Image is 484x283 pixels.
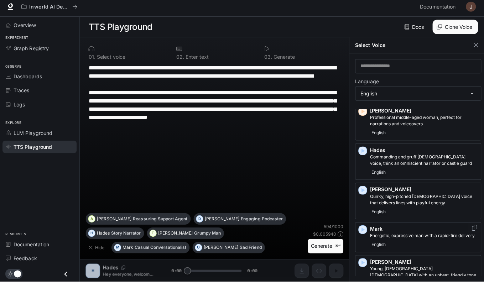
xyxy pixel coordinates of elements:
button: Copy Voice ID [468,227,475,232]
p: Grumpy Man [193,233,220,237]
p: [PERSON_NAME] [368,260,475,267]
p: Mark [122,247,133,251]
div: H [88,229,95,241]
p: Mark [368,227,475,234]
p: [PERSON_NAME] [97,219,131,223]
p: [PERSON_NAME] [368,110,475,117]
a: Docs [401,23,425,37]
p: Commanding and gruff male voice, think an omniscient narrator or castle guard [368,156,475,169]
p: Inworld AI Demos [30,7,69,13]
div: D [196,215,202,226]
span: Dark mode toggle [14,271,21,279]
button: O[PERSON_NAME]Sad Friend [192,243,264,255]
span: Documentation [14,242,49,250]
a: TTS Playground [3,143,77,156]
p: Reassuring Support Agent [132,219,187,223]
p: [PERSON_NAME] [368,188,475,195]
span: English [368,242,385,251]
span: TTS Playground [14,146,52,153]
button: T[PERSON_NAME]Grumpy Man [146,229,223,241]
span: English [368,170,385,179]
p: Hades [368,149,475,156]
p: $ 0.005940 [311,233,334,239]
button: User avatar [461,3,475,17]
p: Select voice [95,57,125,62]
p: Language [353,82,377,87]
span: Documentation [418,6,453,15]
p: [PERSON_NAME] [204,219,238,223]
p: [PERSON_NAME] [203,247,237,251]
h1: TTS Playground [88,23,152,37]
p: Professional middle-aged woman, perfect for narrations and voiceovers [368,117,475,130]
p: ⌘⏎ [333,246,339,250]
button: HHadesStory Narrator [85,229,144,241]
p: Story Narrator [111,233,140,237]
p: Enter text [183,57,208,62]
p: 0 2 . [176,57,183,62]
span: Dashboards [14,75,42,83]
a: Graph Registry [3,45,77,57]
a: Logs [3,101,77,113]
button: MMarkCasual Conversationalist [111,243,189,255]
p: 0 1 . [88,57,95,62]
p: Generate [271,57,293,62]
button: Clone Voice [430,23,475,37]
a: Dashboards [3,73,77,85]
p: 0 3 . [263,57,271,62]
p: Energetic, expressive man with a rapid-fire delivery [368,234,475,241]
p: Casual Conversationalist [134,247,186,251]
div: English [354,89,478,103]
span: Feedback [14,256,37,264]
span: English [368,209,385,218]
img: User avatar [463,5,473,15]
div: O [194,243,201,255]
span: Traces [14,89,30,97]
button: Hide [85,243,108,255]
a: LLM Playground [3,129,77,142]
span: Graph Registry [14,47,49,55]
button: D[PERSON_NAME]Engaging Podcaster [193,215,285,226]
p: Engaging Podcaster [240,219,281,223]
button: All workspaces [19,3,80,17]
span: English [368,131,385,140]
div: A [88,215,95,226]
p: Sad Friend [239,247,260,251]
a: Documentation [415,3,458,17]
button: A[PERSON_NAME]Reassuring Support Agent [85,215,190,226]
p: [PERSON_NAME] [157,233,192,237]
span: LLM Playground [14,132,52,139]
p: 594 / 1000 [322,225,342,231]
a: Traces [3,87,77,99]
a: Overview [3,22,77,35]
p: Quirky, high-pitched female voice that delivers lines with playful energy [368,195,475,208]
button: Generate⌘⏎ [306,241,342,255]
a: Feedback [3,254,77,266]
div: M [114,243,120,255]
button: Close drawer [58,268,74,283]
span: Overview [14,25,36,32]
div: T [149,229,156,241]
a: Documentation [3,240,77,252]
p: Hades [97,233,109,237]
span: Logs [14,103,25,111]
p: Young, British female with an upbeat, friendly tone [368,267,475,280]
